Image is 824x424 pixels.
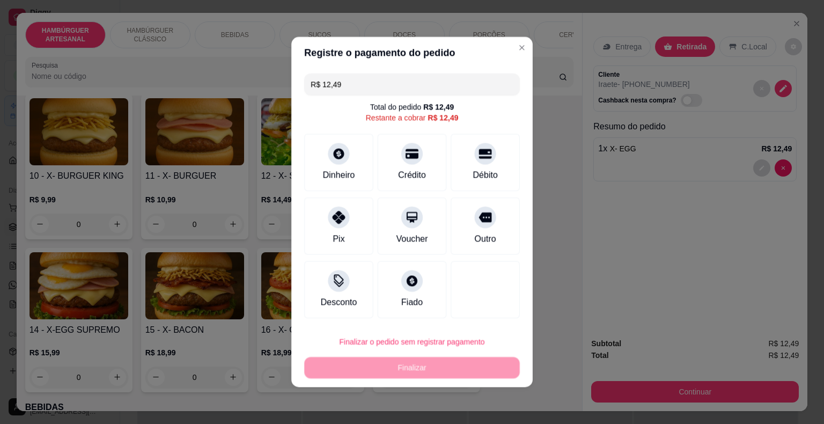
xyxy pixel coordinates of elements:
[473,169,497,182] div: Débito
[474,232,496,245] div: Outro
[323,169,355,182] div: Dinheiro
[513,39,531,56] button: Close
[370,101,454,112] div: Total do pedido
[366,112,459,123] div: Restante a cobrar
[333,232,344,245] div: Pix
[398,169,426,182] div: Crédito
[304,331,520,353] button: Finalizar o pedido sem registrar pagamento
[291,37,533,69] header: Registre o pagamento do pedido
[311,74,513,95] input: Ex.: hambúrguer de cordeiro
[396,232,428,245] div: Voucher
[401,296,423,309] div: Fiado
[423,101,454,112] div: R$ 12,49
[428,112,458,123] div: R$ 12,49
[321,296,357,309] div: Desconto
